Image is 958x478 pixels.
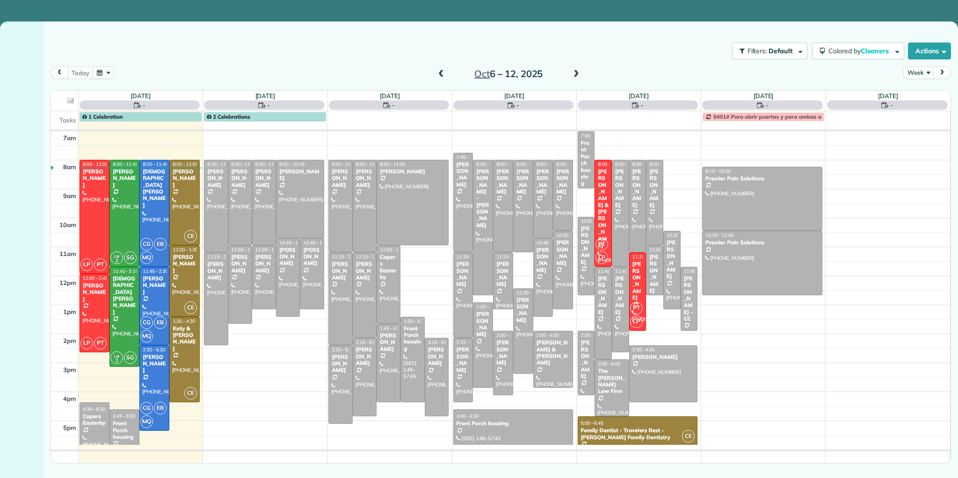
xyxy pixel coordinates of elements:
[556,232,581,238] span: 10:30 - 1:15
[207,113,250,120] span: 2 Celebrations
[456,161,471,188] div: [PERSON_NAME]
[379,332,398,352] div: [PERSON_NAME]
[184,387,197,400] span: CE
[140,330,153,342] span: MQ
[112,420,137,440] div: Front Porch housing
[537,240,562,246] span: 10:45 - 1:30
[537,161,562,167] span: 8:00 - 10:45
[456,261,471,288] div: [PERSON_NAME]
[649,161,675,167] span: 8:00 - 11:00
[630,302,643,314] span: PT
[457,154,482,160] span: 7:45 - 11:15
[630,315,643,328] span: LP
[67,66,93,79] button: today
[154,316,167,329] span: EB
[356,346,374,366] div: [PERSON_NAME]
[933,66,951,79] button: next
[705,168,731,174] span: 8:15 - 10:30
[748,47,767,55] span: Filters:
[82,413,107,427] div: Capers Easterby
[641,100,644,110] span: -
[255,247,281,253] span: 11:00 - 1:15
[63,395,76,402] span: 4pm
[597,168,609,249] div: [PERSON_NAME] & [PERSON_NAME]
[59,279,76,286] span: 12pm
[732,43,807,59] button: Filters: Default
[94,337,107,350] span: PT
[428,346,446,366] div: [PERSON_NAME]
[173,247,198,253] span: 11:00 - 1:30
[649,247,677,253] span: 11:00 - 12:45
[705,232,733,238] span: 10:30 - 12:45
[474,68,490,79] span: Oct
[331,261,349,281] div: [PERSON_NAME]
[63,134,76,142] span: 7am
[379,168,446,175] div: [PERSON_NAME]
[83,275,108,281] span: 12:00 - 2:45
[231,168,249,188] div: [PERSON_NAME]
[615,168,626,208] div: [PERSON_NAME]
[207,254,232,260] span: 11:15 - 2:30
[124,251,137,264] span: SG
[392,100,395,110] span: -
[476,161,501,167] span: 8:00 - 12:45
[878,92,898,100] a: [DATE]
[516,161,542,167] span: 8:00 - 11:15
[207,168,225,188] div: [PERSON_NAME]
[615,268,640,274] span: 11:45 - 2:45
[516,100,519,110] span: -
[172,168,196,188] div: [PERSON_NAME]
[63,308,76,315] span: 1pm
[140,415,153,428] span: MQ
[154,402,167,414] span: EB
[705,175,820,182] div: Premier Pain Solutions
[504,92,524,100] a: [DATE]
[114,354,119,359] span: LB
[172,325,196,352] div: Katy & [PERSON_NAME]
[581,339,592,379] div: [PERSON_NAME]
[113,268,138,274] span: 11:45 - 3:15
[356,168,374,188] div: [PERSON_NAME]
[143,268,168,274] span: 11:45 - 2:30
[267,100,270,110] span: -
[516,168,530,195] div: [PERSON_NAME]
[684,268,709,274] span: 11:45 - 2:00
[683,275,695,322] div: [PERSON_NAME] - CC
[615,275,626,315] div: [PERSON_NAME]
[457,413,479,419] span: 4:45 - 6:30
[63,163,76,171] span: 8am
[380,92,400,100] a: [DATE]
[598,268,623,274] span: 11:45 - 3:00
[456,420,571,427] div: Front Porch housing
[232,161,257,167] span: 8:00 - 11:00
[598,361,620,367] span: 3:00 - 5:00
[537,332,559,338] span: 2:00 - 4:00
[207,161,232,167] span: 8:00 - 11:15
[113,413,135,419] span: 4:45 - 6:30
[143,100,145,110] span: -
[142,168,167,208] div: [DEMOGRAPHIC_DATA][PERSON_NAME]
[496,168,510,195] div: [PERSON_NAME]
[380,325,402,331] span: 1:45 - 4:30
[456,346,471,373] div: [PERSON_NAME]
[403,325,421,352] div: Front Porch housing
[303,247,321,267] div: [PERSON_NAME]
[649,254,660,294] div: [PERSON_NAME]
[63,424,76,431] span: 5pm
[666,239,678,279] div: [PERSON_NAME]
[595,251,608,264] span: LP
[581,140,592,187] div: Front Porch housing
[581,427,695,441] div: Family Dentist - Travelers Rest - [PERSON_NAME] Family Dentistry
[380,161,405,167] span: 8:00 - 11:00
[476,168,490,228] div: [PERSON_NAME] - [PERSON_NAME]
[94,258,107,271] span: PT
[457,254,482,260] span: 11:15 - 2:15
[908,43,951,59] button: Actions
[232,247,257,253] span: 11:00 - 1:45
[83,406,105,412] span: 4:30 - 6:30
[154,238,167,250] span: EB
[356,261,374,281] div: [PERSON_NAME]
[516,290,542,296] span: 12:30 - 3:30
[80,337,93,350] span: LP
[255,254,273,274] div: [PERSON_NAME]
